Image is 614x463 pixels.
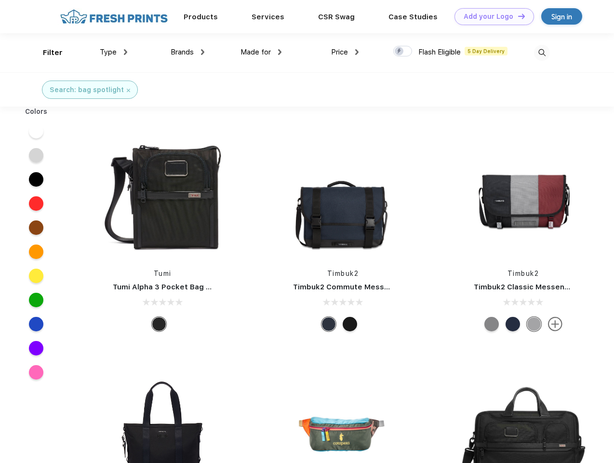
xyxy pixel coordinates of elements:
[355,49,359,55] img: dropdown.png
[464,13,513,21] div: Add your Logo
[418,48,461,56] span: Flash Eligible
[551,11,572,22] div: Sign in
[327,270,359,277] a: Timbuk2
[240,48,271,56] span: Made for
[548,317,562,331] img: more.svg
[113,283,226,291] a: Tumi Alpha 3 Pocket Bag Small
[343,317,357,331] div: Eco Black
[541,8,582,25] a: Sign in
[43,47,63,58] div: Filter
[465,47,507,55] span: 5 Day Delivery
[278,49,281,55] img: dropdown.png
[534,45,550,61] img: desktop_search.svg
[201,49,204,55] img: dropdown.png
[154,270,172,277] a: Tumi
[18,107,55,117] div: Colors
[518,14,525,19] img: DT
[124,49,127,55] img: dropdown.png
[474,283,593,291] a: Timbuk2 Classic Messenger Bag
[184,13,218,21] a: Products
[321,317,336,331] div: Eco Nautical
[527,317,541,331] div: Eco Rind Pop
[507,270,539,277] a: Timbuk2
[152,317,166,331] div: Black
[127,89,130,92] img: filter_cancel.svg
[279,131,407,259] img: func=resize&h=266
[293,283,422,291] a: Timbuk2 Commute Messenger Bag
[506,317,520,331] div: Eco Nautical
[484,317,499,331] div: Eco Gunmetal
[171,48,194,56] span: Brands
[331,48,348,56] span: Price
[459,131,587,259] img: func=resize&h=266
[57,8,171,25] img: fo%20logo%202.webp
[98,131,227,259] img: func=resize&h=266
[100,48,117,56] span: Type
[50,85,124,95] div: Search: bag spotlight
